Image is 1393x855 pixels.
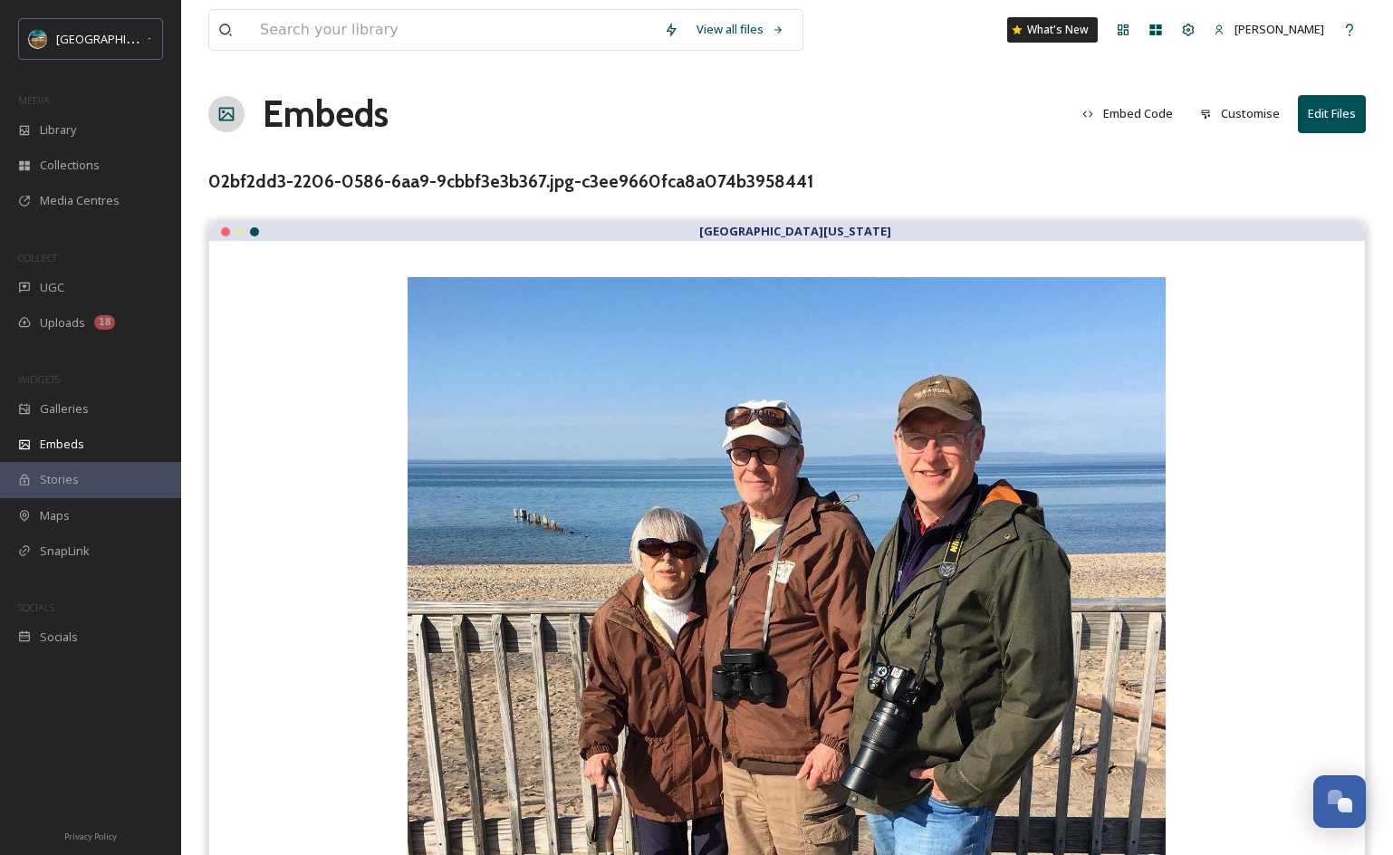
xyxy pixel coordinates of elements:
div: 18 [94,315,115,330]
img: Snapsea%20Profile.jpg [29,30,47,48]
span: [PERSON_NAME] [1234,21,1324,37]
a: [PERSON_NAME] [1205,12,1333,47]
span: Collections [40,157,100,174]
span: Embeds [40,436,84,453]
input: Search your library [251,10,655,50]
span: Stories [40,471,79,488]
button: Edit Files [1298,95,1366,132]
a: Privacy Policy [64,824,117,846]
span: SOCIALS [18,600,54,614]
button: Open Chat [1313,775,1366,828]
a: View all files [687,12,793,47]
a: What's New [1007,17,1098,43]
span: UGC [40,279,64,296]
span: Media Centres [40,192,120,209]
span: Uploads [40,314,85,331]
h3: 02bf2dd3-2206-0586-6aa9-9cbbf3e3b367.jpg-c3ee9660fca8a074b3958441 [208,168,813,195]
button: Embed Code [1073,96,1182,131]
span: Maps [40,507,70,524]
span: [GEOGRAPHIC_DATA][US_STATE] [56,30,233,47]
strong: [GEOGRAPHIC_DATA][US_STATE] [699,223,891,239]
span: Privacy Policy [64,831,117,842]
span: Socials [40,629,78,646]
span: Galleries [40,400,89,418]
span: WIDGETS [18,372,60,386]
span: Library [40,121,76,139]
span: MEDIA [18,93,50,107]
span: COLLECT [18,251,57,264]
button: Customise [1191,96,1289,131]
a: Embeds [263,87,389,141]
span: SnapLink [40,543,90,560]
